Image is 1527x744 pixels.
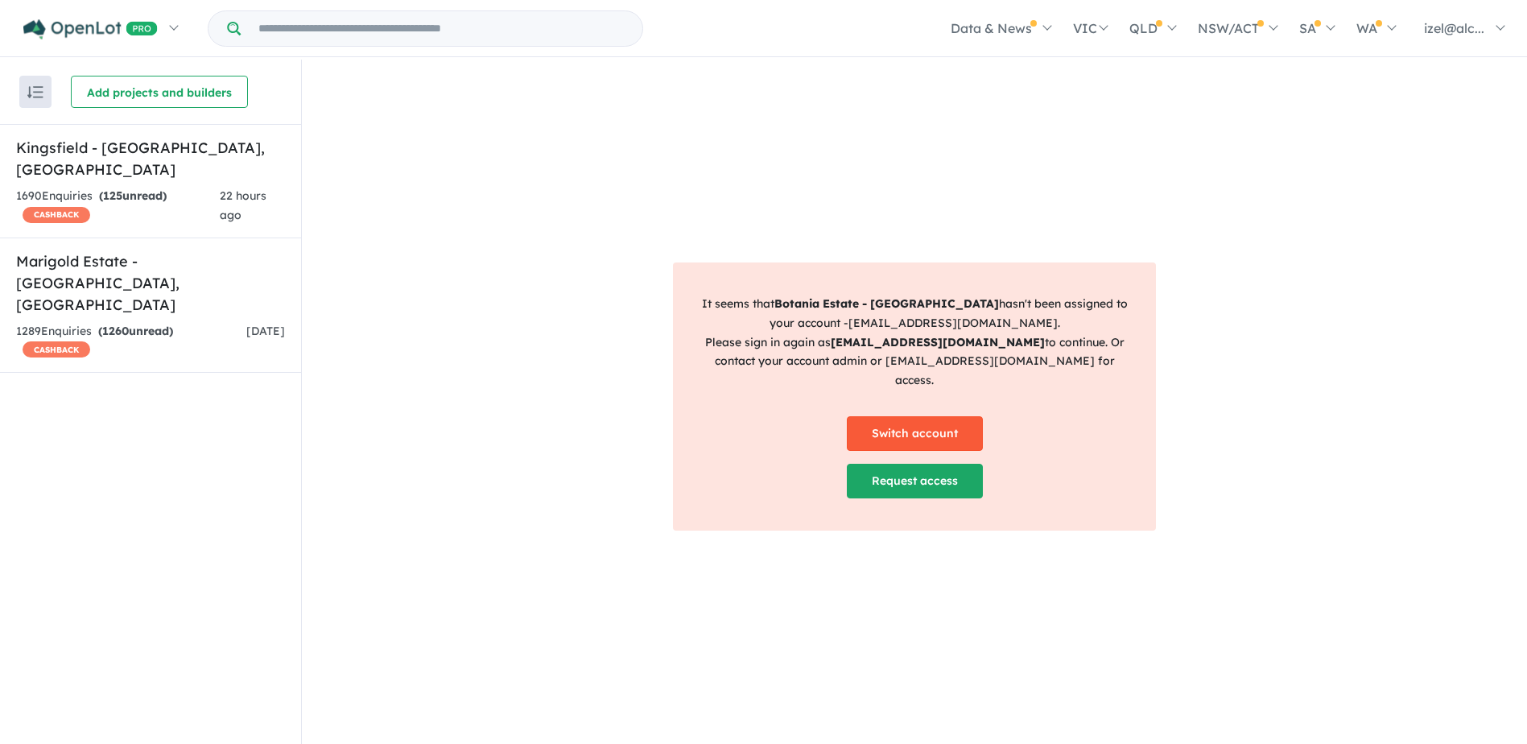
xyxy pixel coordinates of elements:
span: CASHBACK [23,341,90,358]
strong: ( unread) [98,324,173,338]
span: 22 hours ago [220,188,266,222]
span: izel@alc... [1424,20,1484,36]
img: sort.svg [27,86,43,98]
strong: Botania Estate - [GEOGRAPHIC_DATA] [774,296,999,311]
h5: Kingsfield - [GEOGRAPHIC_DATA] , [GEOGRAPHIC_DATA] [16,137,285,180]
input: Try estate name, suburb, builder or developer [244,11,639,46]
div: 1690 Enquir ies [16,187,220,225]
h5: Marigold Estate - [GEOGRAPHIC_DATA] , [GEOGRAPHIC_DATA] [16,250,285,316]
span: CASHBACK [23,207,90,223]
a: Switch account [847,416,983,451]
span: 125 [103,188,122,203]
a: Request access [847,464,983,498]
span: 1260 [102,324,129,338]
strong: [EMAIL_ADDRESS][DOMAIN_NAME] [831,335,1045,349]
strong: ( unread) [99,188,167,203]
button: Add projects and builders [71,76,248,108]
p: It seems that hasn't been assigned to your account - [EMAIL_ADDRESS][DOMAIN_NAME] . Please sign i... [700,295,1129,391]
div: 1289 Enquir ies [16,322,246,361]
span: [DATE] [246,324,285,338]
img: Openlot PRO Logo White [23,19,158,39]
